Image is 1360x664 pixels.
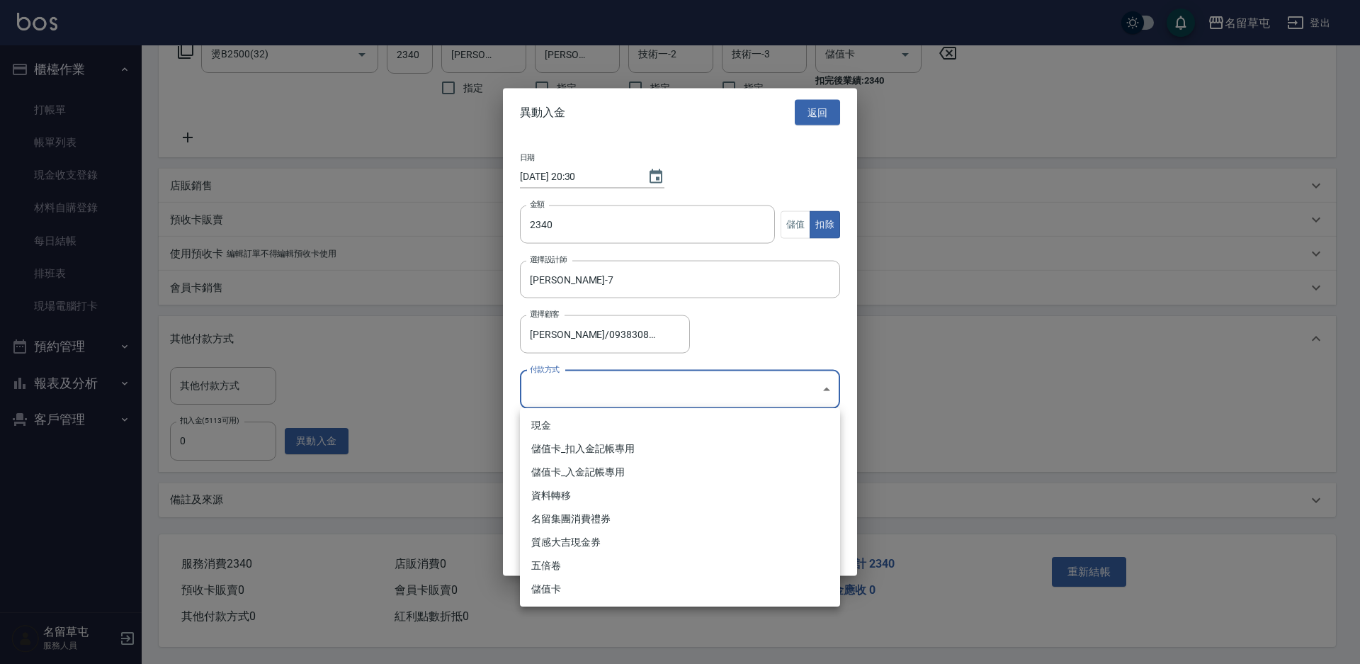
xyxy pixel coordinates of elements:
[520,414,840,437] li: 現金
[520,484,840,507] li: 資料轉移
[520,578,840,601] li: 儲值卡
[520,507,840,531] li: 名留集團消費禮券
[520,554,840,578] li: 五倍卷
[520,531,840,554] li: 質感大吉現金券
[520,461,840,484] li: 儲值卡_入金記帳專用
[520,437,840,461] li: 儲值卡_扣入金記帳專用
